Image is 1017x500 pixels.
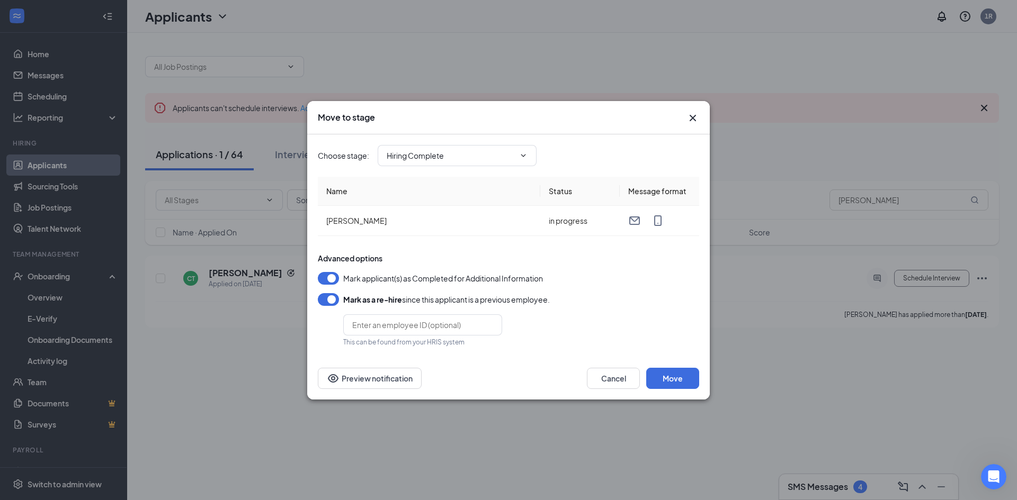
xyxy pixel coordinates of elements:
[318,112,375,123] h3: Move to stage
[686,112,699,124] svg: Cross
[981,464,1006,489] iframe: Intercom live chat
[327,372,340,385] svg: Eye
[318,177,540,206] th: Name
[318,150,369,161] span: Choose stage :
[343,272,543,285] span: Mark applicant(s) as Completed for Additional Information
[326,216,387,225] span: [PERSON_NAME]
[318,368,422,389] button: Preview notificationEye
[343,293,550,306] div: since this applicant is a previous employee.
[587,368,640,389] button: Cancel
[620,177,699,206] th: Message format
[646,368,699,389] button: Move
[318,253,699,263] div: Advanced options
[540,177,620,206] th: Status
[686,112,699,124] button: Close
[652,214,664,227] svg: MobileSms
[628,214,641,227] svg: Email
[343,295,402,304] b: Mark as a re-hire
[519,151,528,160] svg: ChevronDown
[540,206,620,236] td: in progress
[343,314,502,335] input: Enter an employee ID (optional)
[343,338,502,347] div: This can be found from your HRIS system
